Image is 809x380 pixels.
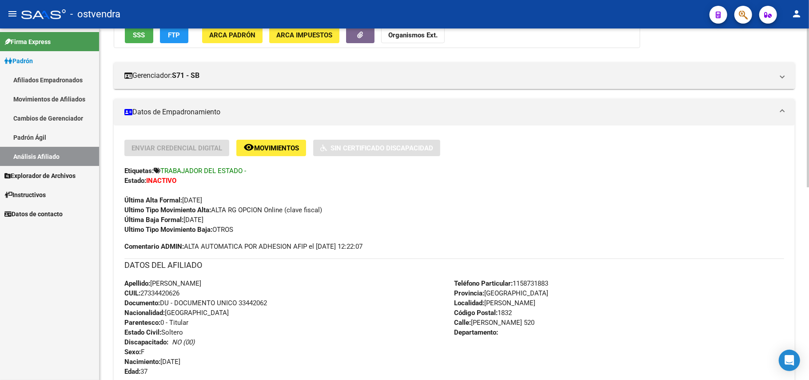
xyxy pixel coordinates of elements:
[243,142,254,153] mat-icon: remove_red_eye
[124,299,267,307] span: DU - DOCUMENTO UNICO 33442062
[146,177,176,185] strong: INACTIVO
[124,358,180,366] span: [DATE]
[70,4,120,24] span: - ostvendra
[124,289,140,297] strong: CUIL:
[124,319,188,327] span: 0 - Titular
[172,338,195,346] i: NO (00)
[124,289,179,297] span: 27334420626
[124,279,201,287] span: [PERSON_NAME]
[133,31,145,39] span: SSS
[454,299,485,307] strong: Localidad:
[124,259,784,271] h3: DATOS DEL AFILIADO
[276,31,332,39] span: ARCA Impuestos
[454,289,485,297] strong: Provincia:
[124,319,160,327] strong: Parentesco:
[454,328,498,336] strong: Departamento:
[209,31,255,39] span: ARCA Padrón
[124,177,146,185] strong: Estado:
[124,71,773,81] mat-panel-title: Gerenciador:
[124,348,141,356] strong: Sexo:
[124,309,165,317] strong: Nacionalidad:
[124,216,183,224] strong: Última Baja Formal:
[7,8,18,19] mat-icon: menu
[124,279,150,287] strong: Apellido:
[125,27,153,43] button: SSS
[124,299,160,307] strong: Documento:
[124,226,212,234] strong: Ultimo Tipo Movimiento Baja:
[124,309,229,317] span: [GEOGRAPHIC_DATA]
[124,368,147,376] span: 37
[381,27,445,43] button: Organismos Ext.
[124,368,140,376] strong: Edad:
[172,71,199,81] strong: S71 - SB
[269,27,339,43] button: ARCA Impuestos
[4,56,33,66] span: Padrón
[168,31,180,39] span: FTP
[779,350,800,371] div: Open Intercom Messenger
[124,216,203,224] span: [DATE]
[124,328,183,336] span: Soltero
[388,31,438,39] strong: Organismos Ext.
[124,196,182,204] strong: Última Alta Formal:
[313,140,440,156] button: Sin Certificado Discapacidad
[254,144,299,152] span: Movimientos
[124,243,184,251] strong: Comentario ADMIN:
[160,27,188,43] button: FTP
[791,8,802,19] mat-icon: person
[124,206,211,214] strong: Ultimo Tipo Movimiento Alta:
[4,190,46,200] span: Instructivos
[454,299,536,307] span: [PERSON_NAME]
[124,338,168,346] strong: Discapacitado:
[124,196,202,204] span: [DATE]
[454,279,549,287] span: 1158731883
[124,328,161,336] strong: Estado Civil:
[454,289,549,297] span: [GEOGRAPHIC_DATA]
[236,140,306,156] button: Movimientos
[114,62,795,89] mat-expansion-panel-header: Gerenciador:S71 - SB
[124,167,154,175] strong: Etiquetas:
[160,167,246,175] span: TRABAJADOR DEL ESTADO -
[4,171,76,181] span: Explorador de Archivos
[124,140,229,156] button: Enviar Credencial Digital
[124,226,233,234] span: OTROS
[454,309,498,317] strong: Código Postal:
[132,144,222,152] span: Enviar Credencial Digital
[454,319,535,327] span: [PERSON_NAME] 520
[4,209,63,219] span: Datos de contacto
[114,99,795,125] mat-expansion-panel-header: Datos de Empadronamiento
[124,107,773,117] mat-panel-title: Datos de Empadronamiento
[124,242,363,251] span: ALTA AUTOMATICA POR ADHESION AFIP el [DATE] 12:22:07
[124,206,322,214] span: ALTA RG OPCION Online (clave fiscal)
[202,27,263,43] button: ARCA Padrón
[124,348,144,356] span: F
[454,309,512,317] span: 1832
[124,358,160,366] strong: Nacimiento:
[454,279,513,287] strong: Teléfono Particular:
[4,37,51,47] span: Firma Express
[331,144,433,152] span: Sin Certificado Discapacidad
[454,319,471,327] strong: Calle:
